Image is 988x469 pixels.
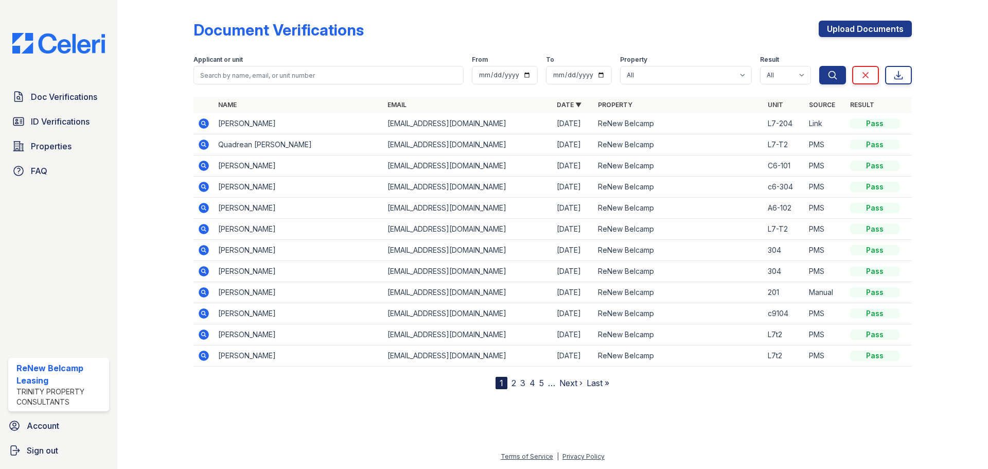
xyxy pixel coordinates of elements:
td: ReNew Belcamp [594,240,763,261]
span: FAQ [31,165,47,177]
a: Sign out [4,440,113,461]
td: ReNew Belcamp [594,198,763,219]
div: Pass [850,140,899,150]
span: Sign out [27,444,58,457]
label: From [472,56,488,64]
a: Source [809,101,835,109]
td: [PERSON_NAME] [214,177,383,198]
a: FAQ [8,161,109,181]
td: ReNew Belcamp [594,155,763,177]
label: Result [760,56,779,64]
label: To [546,56,554,64]
td: L7t2 [764,324,805,345]
a: 2 [511,378,516,388]
a: Account [4,415,113,436]
div: Pass [850,203,899,213]
td: [EMAIL_ADDRESS][DOMAIN_NAME] [383,345,553,367]
td: [EMAIL_ADDRESS][DOMAIN_NAME] [383,155,553,177]
td: c9104 [764,303,805,324]
td: Quadrean [PERSON_NAME] [214,134,383,155]
td: [DATE] [553,324,594,345]
td: [EMAIL_ADDRESS][DOMAIN_NAME] [383,324,553,345]
div: Pass [850,161,899,171]
a: Privacy Policy [562,453,605,460]
td: [DATE] [553,198,594,219]
div: | [557,453,559,460]
a: Next › [559,378,583,388]
td: ReNew Belcamp [594,345,763,367]
td: PMS [805,198,846,219]
td: [DATE] [553,134,594,155]
td: [DATE] [553,177,594,198]
td: 304 [764,261,805,282]
td: Link [805,113,846,134]
img: CE_Logo_Blue-a8612792a0a2168367f1c8372b55b34899dd931a85d93a1a3d3e32e68fde9ad4.png [4,33,113,54]
span: Doc Verifications [31,91,97,103]
div: Pass [850,308,899,319]
span: Properties [31,140,72,152]
td: ReNew Belcamp [594,177,763,198]
td: [EMAIL_ADDRESS][DOMAIN_NAME] [383,240,553,261]
td: [PERSON_NAME] [214,303,383,324]
td: [EMAIL_ADDRESS][DOMAIN_NAME] [383,177,553,198]
div: Trinity Property Consultants [16,387,105,407]
td: PMS [805,155,846,177]
div: Pass [850,118,899,129]
td: [DATE] [553,219,594,240]
td: [DATE] [553,240,594,261]
td: ReNew Belcamp [594,113,763,134]
td: [PERSON_NAME] [214,198,383,219]
td: L7-204 [764,113,805,134]
a: Doc Verifications [8,86,109,107]
td: PMS [805,219,846,240]
div: Pass [850,266,899,276]
td: PMS [805,134,846,155]
td: PMS [805,177,846,198]
a: ID Verifications [8,111,109,132]
td: [DATE] [553,303,594,324]
td: C6-101 [764,155,805,177]
td: [DATE] [553,113,594,134]
label: Property [620,56,647,64]
td: A6-102 [764,198,805,219]
td: [PERSON_NAME] [214,219,383,240]
a: Last » [587,378,609,388]
span: Account [27,420,59,432]
div: Pass [850,287,899,298]
td: [EMAIL_ADDRESS][DOMAIN_NAME] [383,282,553,303]
label: Applicant or unit [193,56,243,64]
td: ReNew Belcamp [594,134,763,155]
td: PMS [805,303,846,324]
a: Terms of Service [501,453,553,460]
a: Email [387,101,407,109]
td: 201 [764,282,805,303]
td: [EMAIL_ADDRESS][DOMAIN_NAME] [383,261,553,282]
a: 4 [530,378,535,388]
input: Search by name, email, or unit number [193,66,464,84]
td: [PERSON_NAME] [214,261,383,282]
a: Name [218,101,237,109]
td: ReNew Belcamp [594,282,763,303]
td: [PERSON_NAME] [214,113,383,134]
td: [DATE] [553,261,594,282]
a: 3 [520,378,525,388]
td: [EMAIL_ADDRESS][DOMAIN_NAME] [383,303,553,324]
a: 5 [539,378,544,388]
td: [EMAIL_ADDRESS][DOMAIN_NAME] [383,219,553,240]
div: Document Verifications [193,21,364,39]
td: PMS [805,345,846,367]
td: PMS [805,240,846,261]
td: [EMAIL_ADDRESS][DOMAIN_NAME] [383,113,553,134]
td: ReNew Belcamp [594,324,763,345]
div: Pass [850,245,899,255]
a: Property [598,101,632,109]
td: ReNew Belcamp [594,303,763,324]
div: 1 [496,377,507,389]
span: … [548,377,555,389]
span: ID Verifications [31,115,90,128]
td: ReNew Belcamp [594,219,763,240]
td: ReNew Belcamp [594,261,763,282]
td: 304 [764,240,805,261]
a: Unit [768,101,783,109]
